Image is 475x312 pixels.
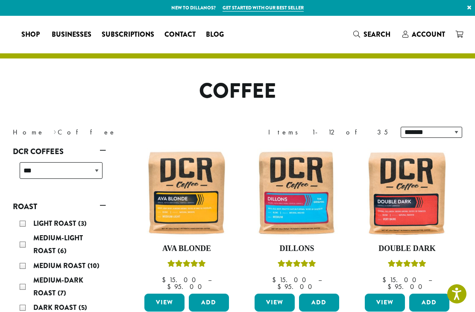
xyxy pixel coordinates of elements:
[277,282,316,291] bdi: 95.00
[58,288,66,298] span: (7)
[363,149,452,290] a: Double DarkRated 4.50 out of 5
[13,128,44,137] a: Home
[33,219,78,228] span: Light Roast
[13,127,225,137] nav: Breadcrumb
[348,27,397,41] a: Search
[167,282,174,291] span: $
[299,294,339,312] button: Add
[252,149,341,237] img: Dillons-12oz-300x300.jpg
[208,275,211,284] span: –
[162,275,169,284] span: $
[53,124,56,137] span: ›
[252,244,341,254] h4: Dillons
[162,275,200,284] bdi: 15.00
[33,275,83,298] span: Medium-Dark Roast
[388,259,426,271] div: Rated 4.50 out of 5
[13,199,106,214] a: Roast
[412,29,445,39] span: Account
[223,4,304,12] a: Get started with our best seller
[278,259,316,271] div: Rated 5.00 out of 5
[364,29,390,39] span: Search
[78,219,87,228] span: (3)
[142,149,231,290] a: Ava BlondeRated 5.00 out of 5
[142,149,231,237] img: Ava-Blonde-12oz-1-300x300.jpg
[13,144,106,159] a: DCR Coffees
[365,294,405,312] a: View
[33,233,83,256] span: Medium-Light Roast
[142,244,231,254] h4: Ava Blonde
[272,275,310,284] bdi: 15.00
[272,275,279,284] span: $
[33,261,88,271] span: Medium Roast
[382,275,390,284] span: $
[164,29,196,40] span: Contact
[58,246,67,256] span: (6)
[206,29,224,40] span: Blog
[6,79,469,104] h1: Coffee
[88,261,100,271] span: (10)
[268,127,388,137] div: Items 1-12 of 35
[409,294,449,312] button: Add
[363,149,452,237] img: Double-Dark-12oz-300x300.jpg
[189,294,229,312] button: Add
[387,282,395,291] span: $
[277,282,284,291] span: $
[382,275,420,284] bdi: 15.00
[144,294,185,312] a: View
[167,259,206,271] div: Rated 5.00 out of 5
[252,149,341,290] a: DillonsRated 5.00 out of 5
[318,275,322,284] span: –
[167,282,206,291] bdi: 95.00
[102,29,154,40] span: Subscriptions
[387,282,426,291] bdi: 95.00
[52,29,91,40] span: Businesses
[363,244,452,254] h4: Double Dark
[255,294,295,312] a: View
[13,159,106,189] div: DCR Coffees
[16,28,47,41] a: Shop
[428,275,432,284] span: –
[21,29,40,40] span: Shop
